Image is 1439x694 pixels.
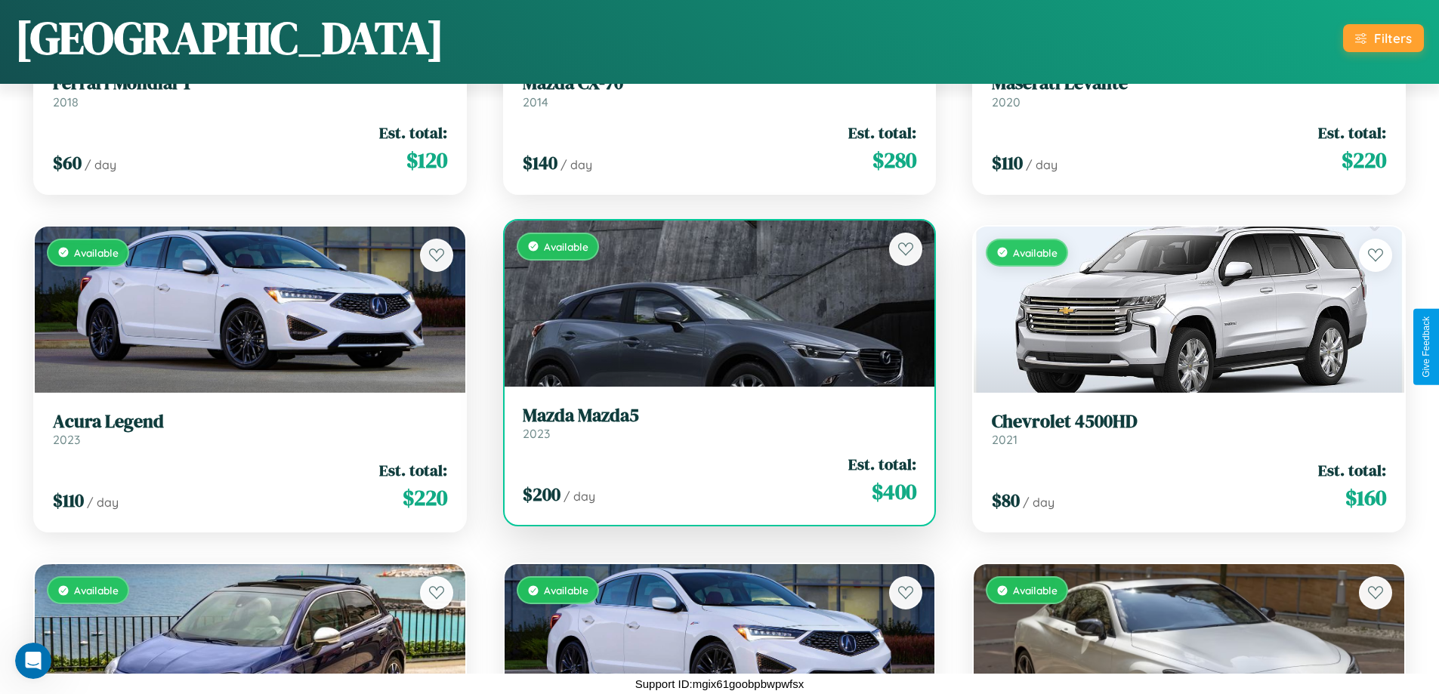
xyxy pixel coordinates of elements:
[53,432,80,447] span: 2023
[1013,246,1058,259] span: Available
[1345,483,1386,513] span: $ 160
[15,7,444,69] h1: [GEOGRAPHIC_DATA]
[848,453,916,475] span: Est. total:
[53,72,447,109] a: Ferrari Mondial T2018
[403,483,447,513] span: $ 220
[379,122,447,143] span: Est. total:
[635,674,804,694] p: Support ID: mgix61goobpbwpwfsx
[523,150,557,175] span: $ 140
[53,411,447,433] h3: Acura Legend
[1318,459,1386,481] span: Est. total:
[560,157,592,172] span: / day
[53,411,447,448] a: Acura Legend2023
[523,405,917,427] h3: Mazda Mazda5
[848,122,916,143] span: Est. total:
[1421,316,1431,378] div: Give Feedback
[1343,24,1424,52] button: Filters
[992,72,1386,94] h3: Maserati Levante
[564,489,595,504] span: / day
[992,94,1021,109] span: 2020
[85,157,116,172] span: / day
[992,411,1386,433] h3: Chevrolet 4500HD
[523,482,560,507] span: $ 200
[379,459,447,481] span: Est. total:
[53,150,82,175] span: $ 60
[992,411,1386,448] a: Chevrolet 4500HD2021
[523,72,917,94] h3: Mazda CX-70
[872,477,916,507] span: $ 400
[1023,495,1055,510] span: / day
[74,584,119,597] span: Available
[1318,122,1386,143] span: Est. total:
[992,72,1386,109] a: Maserati Levante2020
[523,72,917,109] a: Mazda CX-702014
[1013,584,1058,597] span: Available
[523,405,917,442] a: Mazda Mazda52023
[523,94,548,109] span: 2014
[87,495,119,510] span: / day
[15,643,51,679] iframe: Intercom live chat
[992,150,1023,175] span: $ 110
[1374,30,1412,46] div: Filters
[544,240,588,253] span: Available
[53,488,84,513] span: $ 110
[872,145,916,175] span: $ 280
[74,246,119,259] span: Available
[992,432,1017,447] span: 2021
[1026,157,1058,172] span: / day
[53,94,79,109] span: 2018
[53,72,447,94] h3: Ferrari Mondial T
[406,145,447,175] span: $ 120
[544,584,588,597] span: Available
[992,488,1020,513] span: $ 80
[523,426,550,441] span: 2023
[1342,145,1386,175] span: $ 220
